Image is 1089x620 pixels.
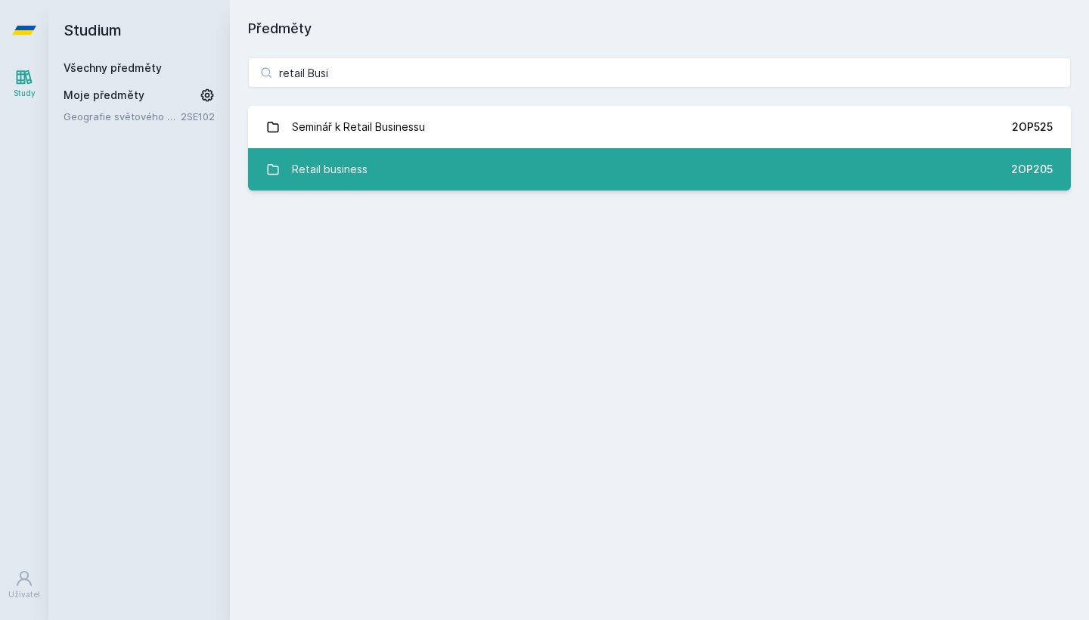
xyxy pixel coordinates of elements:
[292,112,425,142] div: Seminář k Retail Businessu
[248,57,1071,88] input: Název nebo ident předmětu…
[292,154,368,184] div: Retail business
[248,106,1071,148] a: Seminář k Retail Businessu 2OP525
[64,109,181,124] a: Geografie světového hospodářství
[248,148,1071,191] a: Retail business 2OP205
[3,562,45,608] a: Uživatel
[248,18,1071,39] h1: Předměty
[1011,162,1053,177] div: 2OP205
[8,589,40,600] div: Uživatel
[64,61,162,74] a: Všechny předměty
[14,88,36,99] div: Study
[64,88,144,103] span: Moje předměty
[181,110,215,122] a: 2SE102
[3,60,45,107] a: Study
[1012,119,1053,135] div: 2OP525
